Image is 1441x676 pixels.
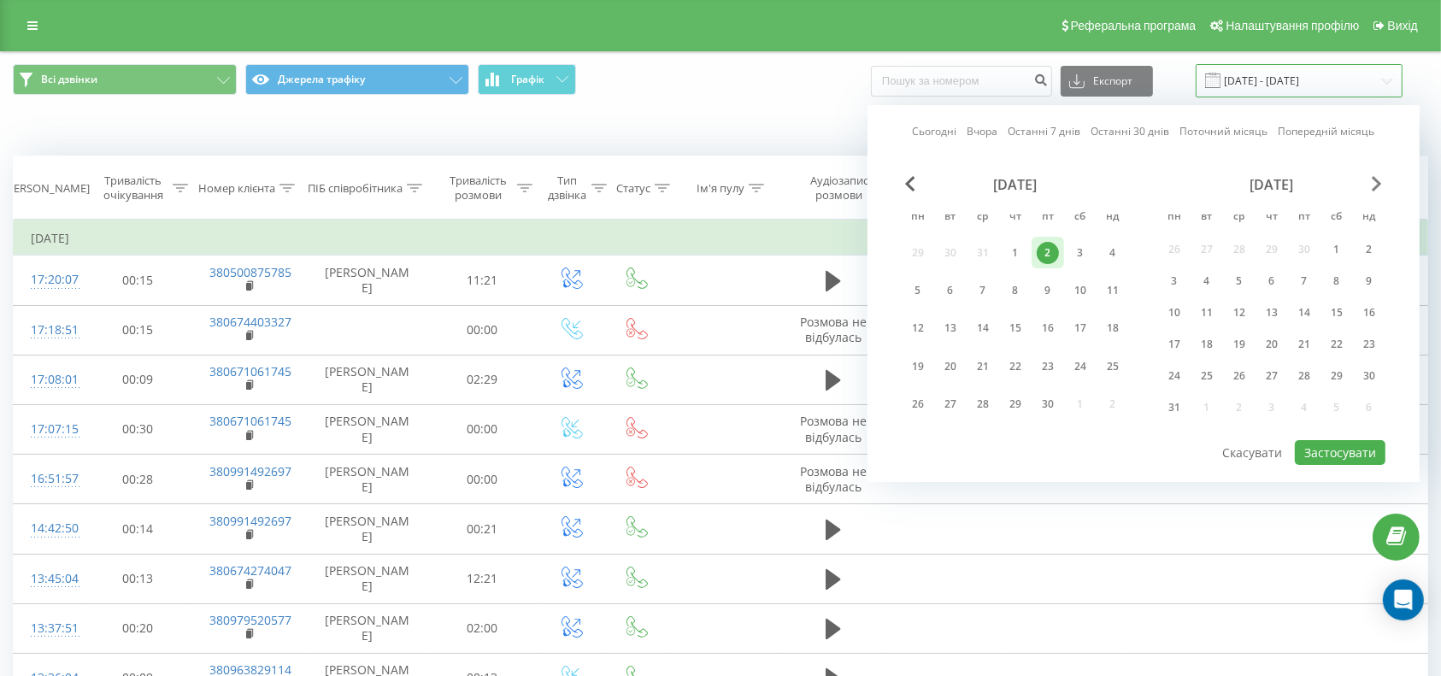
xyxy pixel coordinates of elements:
[98,173,168,203] div: Тривалість очікування
[1158,300,1191,326] div: пн 10 лип 2023 р.
[1326,238,1348,261] div: 1
[913,124,957,140] a: Сьогодні
[1293,302,1315,324] div: 14
[31,562,66,596] div: 13:45:04
[939,393,962,415] div: 27
[209,463,291,479] a: 380991492697
[1102,318,1124,340] div: 18
[1069,242,1091,264] div: 3
[41,73,97,86] span: Всі дзвінки
[1353,237,1385,262] div: нд 2 лип 2023 р.
[1223,363,1256,389] div: ср 26 лип 2023 р.
[1256,363,1288,389] div: чт 27 лип 2023 р.
[1320,363,1353,389] div: сб 29 лип 2023 р.
[1032,350,1064,382] div: пт 23 черв 2023 р.
[1228,270,1250,292] div: 5
[83,603,192,653] td: 00:20
[1261,270,1283,292] div: 6
[1163,365,1185,387] div: 24
[797,173,882,203] div: Аудіозапис розмови
[905,205,931,231] abbr: понеділок
[1228,365,1250,387] div: 26
[428,603,538,653] td: 02:00
[1320,268,1353,294] div: сб 8 лип 2023 р.
[83,404,192,454] td: 00:30
[1102,242,1124,264] div: 4
[83,256,192,305] td: 00:15
[800,314,867,345] span: Розмова не відбулась
[1163,302,1185,324] div: 10
[31,462,66,496] div: 16:51:57
[209,513,291,529] a: 380991492697
[1004,393,1026,415] div: 29
[1037,393,1059,415] div: 30
[1320,300,1353,326] div: сб 15 лип 2023 р.
[306,256,428,305] td: [PERSON_NAME]
[1358,333,1380,356] div: 23
[1358,238,1380,261] div: 2
[209,612,291,628] a: 380979520577
[1032,313,1064,344] div: пт 16 черв 2023 р.
[697,181,744,196] div: Ім'я пулу
[1158,268,1191,294] div: пн 3 лип 2023 р.
[1102,356,1124,378] div: 25
[1037,242,1059,264] div: 2
[1102,279,1124,302] div: 11
[1064,237,1097,268] div: сб 3 черв 2023 р.
[1356,205,1382,231] abbr: неділя
[1162,205,1187,231] abbr: понеділок
[1226,205,1252,231] abbr: середа
[1194,205,1220,231] abbr: вівторок
[1288,332,1320,357] div: пт 21 лип 2023 р.
[83,455,192,504] td: 00:28
[31,363,66,397] div: 17:08:01
[1326,302,1348,324] div: 15
[972,393,994,415] div: 28
[1228,302,1250,324] div: 12
[1214,440,1292,465] button: Скасувати
[444,173,514,203] div: Тривалість розмови
[800,463,867,495] span: Розмова не відбулась
[1097,275,1129,307] div: нд 11 черв 2023 р.
[1196,302,1218,324] div: 11
[1158,363,1191,389] div: пн 24 лип 2023 р.
[31,314,66,347] div: 17:18:51
[1326,365,1348,387] div: 29
[1100,205,1126,231] abbr: неділя
[428,554,538,603] td: 12:21
[1004,242,1026,264] div: 1
[967,389,999,420] div: ср 28 черв 2023 р.
[1223,332,1256,357] div: ср 19 лип 2023 р.
[939,356,962,378] div: 20
[1163,397,1185,419] div: 31
[1068,205,1093,231] abbr: субота
[1191,300,1223,326] div: вт 11 лип 2023 р.
[999,350,1032,382] div: чт 22 черв 2023 р.
[1288,363,1320,389] div: пт 28 лип 2023 р.
[209,413,291,429] a: 380671061745
[83,355,192,404] td: 00:09
[871,66,1052,97] input: Пошук за номером
[1064,313,1097,344] div: сб 17 черв 2023 р.
[1293,365,1315,387] div: 28
[1158,395,1191,420] div: пн 31 лип 2023 р.
[1324,205,1350,231] abbr: субота
[1004,279,1026,302] div: 8
[1037,279,1059,302] div: 9
[902,313,934,344] div: пн 12 черв 2023 р.
[1291,205,1317,231] abbr: п’ятниця
[616,181,650,196] div: Статус
[428,355,538,404] td: 02:29
[968,124,998,140] a: Вчора
[245,64,469,95] button: Джерела трафіку
[1228,333,1250,356] div: 19
[1097,237,1129,268] div: нд 4 черв 2023 р.
[1372,176,1382,191] span: Next Month
[1353,268,1385,294] div: нд 9 лип 2023 р.
[428,404,538,454] td: 00:00
[1009,124,1081,140] a: Останні 7 днів
[306,404,428,454] td: [PERSON_NAME]
[1388,19,1418,32] span: Вихід
[1256,332,1288,357] div: чт 20 лип 2023 р.
[1279,124,1375,140] a: Попередній місяць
